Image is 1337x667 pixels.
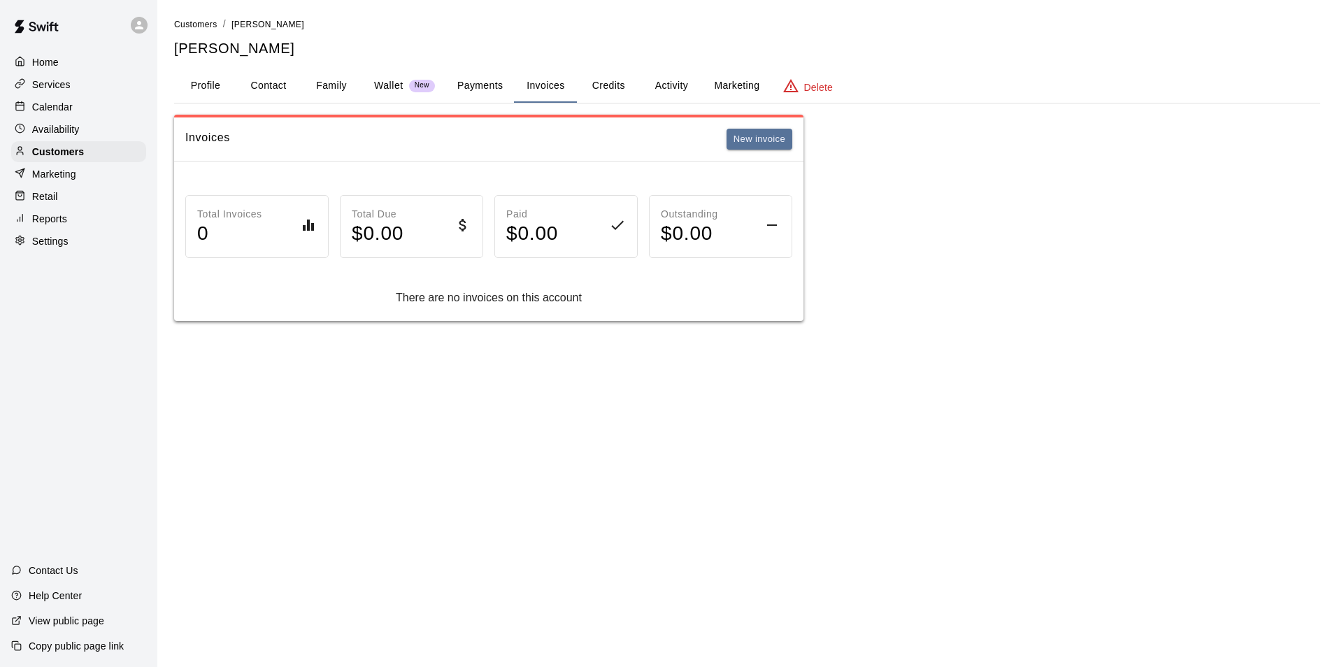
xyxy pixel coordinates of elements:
h4: $ 0.00 [506,222,558,246]
p: Home [32,55,59,69]
a: Home [11,52,146,73]
a: Customers [174,18,217,29]
p: Paid [506,207,558,222]
div: There are no invoices on this account [185,292,792,304]
li: / [223,17,226,31]
button: Family [300,69,363,103]
p: Settings [32,234,69,248]
span: [PERSON_NAME] [231,20,304,29]
p: Reports [32,212,67,226]
p: Delete [804,80,833,94]
button: Credits [577,69,640,103]
button: Contact [237,69,300,103]
button: Invoices [514,69,577,103]
span: New [409,81,435,90]
p: View public page [29,614,104,628]
a: Marketing [11,164,146,185]
p: Outstanding [661,207,718,222]
button: New invoice [727,129,792,150]
a: Services [11,74,146,95]
p: Total Invoices [197,207,262,222]
span: Customers [174,20,217,29]
h4: $ 0.00 [661,222,718,246]
p: Availability [32,122,80,136]
a: Calendar [11,96,146,117]
div: basic tabs example [174,69,1320,103]
button: Activity [640,69,703,103]
h4: 0 [197,222,262,246]
a: Settings [11,231,146,252]
button: Profile [174,69,237,103]
button: Marketing [703,69,771,103]
p: Help Center [29,589,82,603]
p: Wallet [374,78,403,93]
h4: $ 0.00 [352,222,403,246]
button: Payments [446,69,514,103]
p: Marketing [32,167,76,181]
a: Availability [11,119,146,140]
h5: [PERSON_NAME] [174,39,1320,58]
p: Customers [32,145,84,159]
p: Contact Us [29,564,78,578]
nav: breadcrumb [174,17,1320,32]
p: Copy public page link [29,639,124,653]
a: Reports [11,208,146,229]
p: Total Due [352,207,403,222]
p: Retail [32,189,58,203]
p: Calendar [32,100,73,114]
h6: Invoices [185,129,230,150]
a: Retail [11,186,146,207]
a: Customers [11,141,146,162]
p: Services [32,78,71,92]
